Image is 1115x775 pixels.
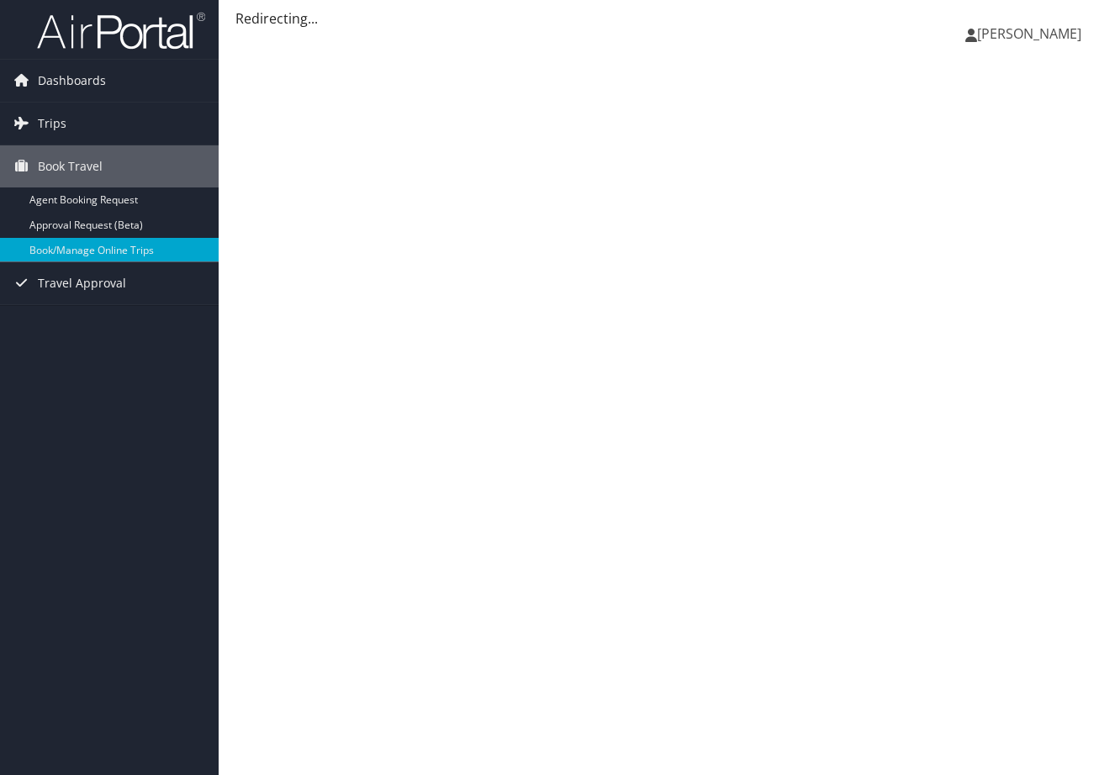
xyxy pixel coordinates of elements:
span: [PERSON_NAME] [977,24,1081,43]
img: airportal-logo.png [37,11,205,50]
span: Dashboards [38,60,106,102]
span: Travel Approval [38,262,126,304]
span: Trips [38,103,66,145]
a: [PERSON_NAME] [965,8,1098,59]
span: Book Travel [38,145,103,187]
div: Redirecting... [235,8,1098,29]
